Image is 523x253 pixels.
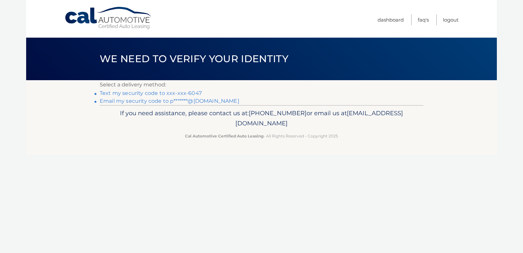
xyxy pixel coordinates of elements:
a: Logout [443,14,459,25]
span: We need to verify your identity [100,53,288,65]
p: If you need assistance, please contact us at: or email us at [104,108,419,129]
a: FAQ's [418,14,429,25]
a: Dashboard [378,14,404,25]
a: Email my security code to p*******@[DOMAIN_NAME] [100,98,239,104]
p: Select a delivery method: [100,80,423,89]
strong: Cal Automotive Certified Auto Leasing [185,134,263,138]
p: - All Rights Reserved - Copyright 2025 [104,133,419,139]
a: Cal Automotive [64,7,153,30]
a: Text my security code to xxx-xxx-6047 [100,90,202,96]
span: [PHONE_NUMBER] [249,109,307,117]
